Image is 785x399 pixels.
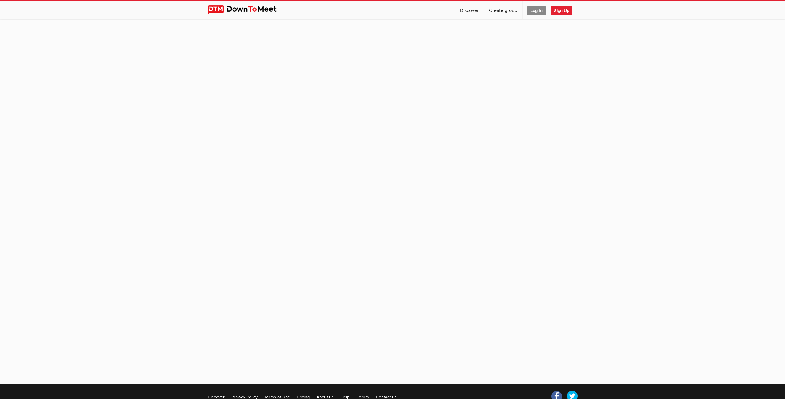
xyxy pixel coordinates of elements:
img: DownToMeet [208,5,286,15]
a: Discover [455,1,484,19]
span: Log In [527,6,546,15]
a: Create group [484,1,522,19]
a: Sign Up [551,1,577,19]
a: Log In [523,1,551,19]
span: Sign Up [551,6,572,15]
